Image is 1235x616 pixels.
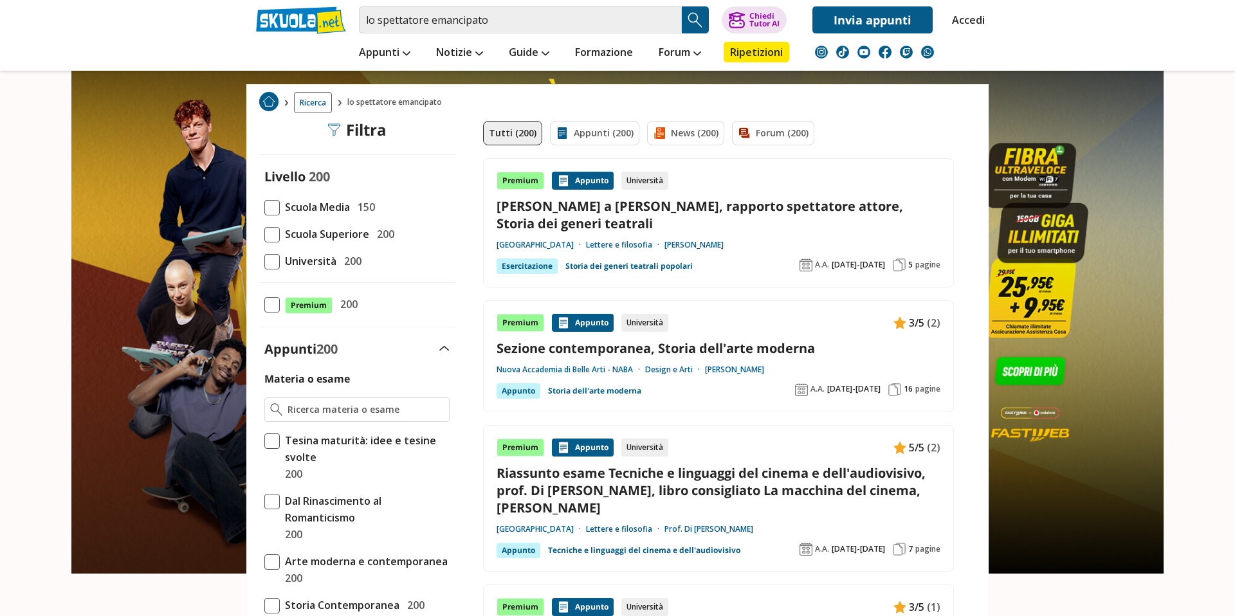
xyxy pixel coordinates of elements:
a: Sezione contemporanea, Storia dell'arte moderna [497,340,940,357]
img: twitch [900,46,913,59]
img: Cerca appunti, riassunti o versioni [686,10,705,30]
div: Chiedi Tutor AI [749,12,780,28]
a: [GEOGRAPHIC_DATA] [497,524,586,534]
div: Università [621,598,668,616]
img: Forum filtro contenuto [738,127,751,140]
span: 150 [352,199,375,215]
div: Premium [497,598,544,616]
a: Accedi [952,6,979,33]
span: Premium [285,297,333,314]
a: Forum (200) [732,121,814,145]
span: 200 [339,253,361,269]
span: Scuola Media [280,199,350,215]
img: WhatsApp [921,46,934,59]
label: Livello [264,168,306,185]
span: 5/5 [909,439,924,456]
img: Appunti contenuto [893,441,906,454]
img: facebook [879,46,892,59]
span: Tesina maturità: idee e tesine svolte [280,432,450,466]
span: lo spettatore emancipato [347,92,447,113]
a: Ricerca [294,92,332,113]
div: Esercitazione [497,258,558,274]
span: 200 [280,570,302,586]
a: Lettere e filosofia [586,240,664,250]
img: Filtra filtri mobile [328,123,341,136]
a: Guide [506,42,553,65]
img: News filtro contenuto [653,127,666,140]
a: [GEOGRAPHIC_DATA] [497,240,586,250]
label: Appunti [264,340,338,358]
span: (2) [927,439,940,456]
img: tiktok [836,46,849,59]
a: Tutti (200) [483,121,542,145]
div: Appunto [497,383,540,399]
img: Appunti contenuto [557,316,570,329]
span: pagine [915,260,940,270]
div: Premium [497,439,544,457]
div: Università [621,314,668,332]
img: Home [259,92,279,111]
span: Arte moderna e contemporanea [280,553,448,570]
a: Tecniche e linguaggi del cinema e dell'audiovisivo [548,543,740,558]
button: ChiediTutor AI [722,6,787,33]
img: instagram [815,46,828,59]
span: pagine [915,384,940,394]
div: Appunto [552,314,614,332]
a: Ripetizioni [724,42,789,62]
span: pagine [915,544,940,554]
img: Appunti filtro contenuto [556,127,569,140]
img: Appunti contenuto [557,601,570,613]
div: Università [621,439,668,457]
img: Anno accademico [800,543,812,556]
img: Ricerca materia o esame [270,403,282,416]
label: Materia o esame [264,372,350,386]
a: [PERSON_NAME] a [PERSON_NAME], rapporto spettatore attore, Storia dei generi teatrali [497,197,940,232]
a: Design e Arti [645,365,705,375]
div: Appunto [552,598,614,616]
span: 200 [280,466,302,482]
span: Scuola Superiore [280,226,369,242]
span: (2) [927,314,940,331]
img: Anno accademico [800,258,812,271]
span: 16 [904,384,913,394]
div: Filtra [328,121,387,139]
a: Prof. Di [PERSON_NAME] [664,524,753,534]
span: [DATE]-[DATE] [832,544,885,554]
span: Università [280,253,336,269]
span: 200 [280,526,302,543]
span: A.A. [810,384,825,394]
span: Storia Contemporanea [280,597,399,613]
img: Pagine [893,543,906,556]
a: [PERSON_NAME] [705,365,764,375]
img: Appunti contenuto [557,174,570,187]
a: Appunti [356,42,414,65]
span: 200 [372,226,394,242]
span: Dal Rinascimento al Romanticismo [280,493,450,526]
a: Lettere e filosofia [586,524,664,534]
input: Ricerca materia o esame [288,403,444,416]
a: Storia dei generi teatrali popolari [565,258,693,274]
span: 3/5 [909,599,924,615]
img: Apri e chiudi sezione [439,346,450,351]
a: Nuova Accademia di Belle Arti - NABA [497,365,645,375]
div: Premium [497,314,544,332]
button: Search Button [682,6,709,33]
span: 7 [908,544,913,554]
div: Appunto [552,439,614,457]
div: Appunto [497,543,540,558]
a: Forum [655,42,704,65]
span: [DATE]-[DATE] [832,260,885,270]
span: 200 [335,296,358,313]
a: Storia dell'arte moderna [548,383,641,399]
img: Appunti contenuto [893,601,906,613]
span: (1) [927,599,940,615]
img: Pagine [888,383,901,396]
span: 200 [402,597,425,613]
div: Premium [497,172,544,190]
img: Appunti contenuto [893,316,906,329]
span: 200 [316,340,338,358]
span: [DATE]-[DATE] [827,384,881,394]
div: Appunto [552,172,614,190]
a: Notizie [433,42,486,65]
